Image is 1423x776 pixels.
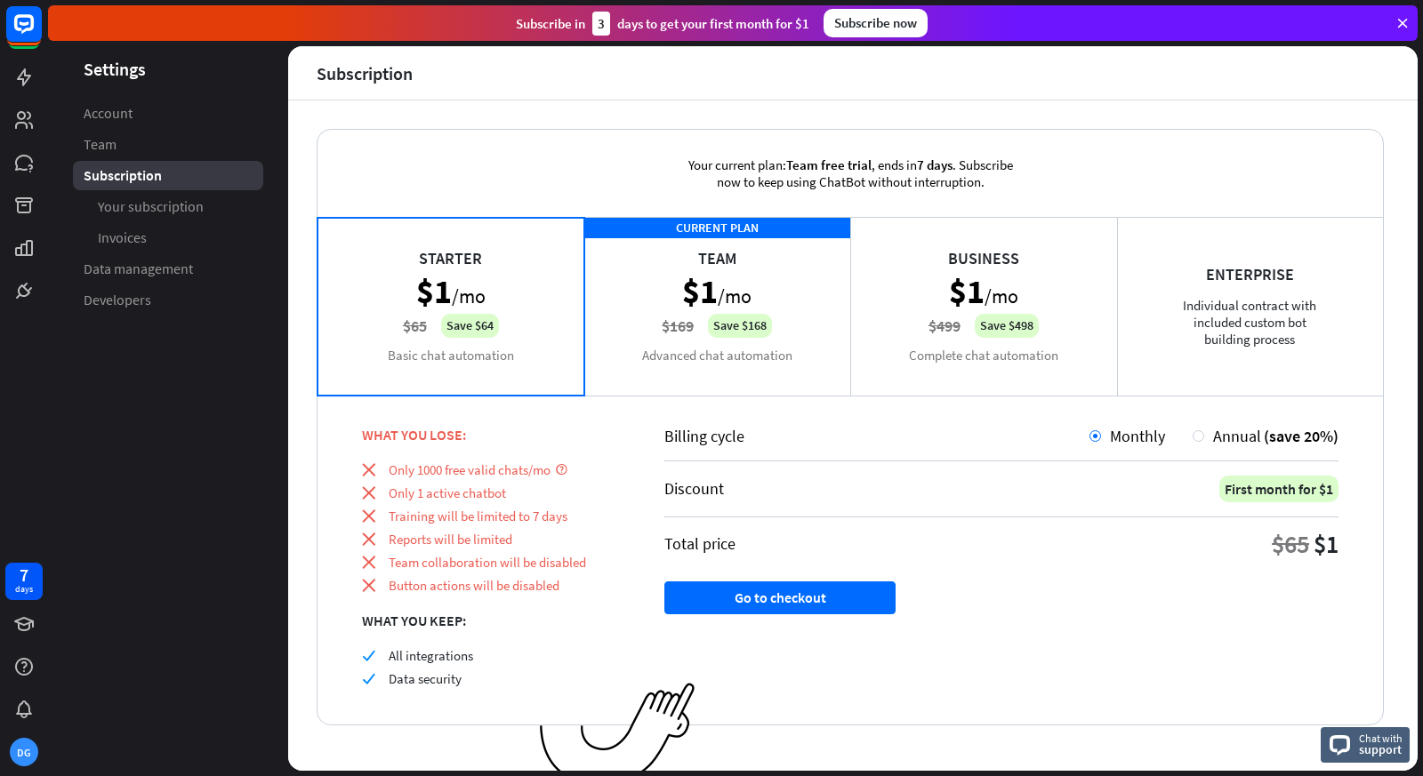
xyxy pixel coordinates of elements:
span: support [1359,741,1403,757]
div: Subscribe now [824,9,928,37]
div: $1 [1314,528,1339,560]
span: Subscription [84,166,162,185]
span: Button actions will be disabled [389,577,559,594]
div: Billing cycle [664,426,1089,446]
a: Team [73,130,263,159]
span: Account [84,104,133,123]
i: close [362,486,375,500]
div: Total price [664,533,736,554]
div: First month for $1 [1219,476,1339,502]
i: close [362,463,375,476]
i: close [362,509,375,523]
div: WHAT YOU LOSE: [362,426,620,444]
span: (save 20%) [1264,426,1339,446]
span: Only 1000 free valid chats/mo [389,461,551,478]
i: close [362,556,375,569]
div: 3 [592,12,610,36]
div: $65 [1272,528,1309,560]
span: Team collaboration will be disabled [389,554,586,571]
i: check [362,649,375,662]
span: All integrations [389,647,473,664]
a: Developers [73,285,263,315]
a: Your subscription [73,192,263,221]
a: Data management [73,254,263,284]
button: Go to checkout [664,581,896,614]
div: WHAT YOU KEEP: [362,612,620,629]
div: 7 [20,567,28,583]
div: DG [10,738,38,766]
a: Invoices [73,223,263,252]
span: Chat with [1359,730,1403,747]
span: Invoices [98,228,147,247]
i: check [362,672,375,685]
span: Annual [1213,426,1261,446]
div: days [15,583,33,596]
span: 7 days [917,156,953,173]
span: Your subscription [98,197,204,216]
header: Settings [48,57,288,81]
div: Discount [664,478,724,499]
span: Data security [389,670,462,687]
a: Account [73,99,263,128]
button: Open LiveChat chat widget [14,7,68,60]
div: Your current plan: , ends in . Subscribe now to keep using ChatBot without interruption. [659,130,1041,217]
div: Subscription [317,63,413,84]
span: Reports will be limited [389,531,512,548]
span: Team free trial [786,156,872,173]
span: Monthly [1110,426,1165,446]
span: Only 1 active chatbot [389,484,506,501]
span: Training will be limited to 7 days [389,508,567,524]
div: Subscribe in days to get your first month for $1 [516,12,809,36]
span: Team [84,135,117,154]
span: Data management [84,260,193,278]
i: close [362,579,375,592]
span: Developers [84,291,151,309]
i: close [362,532,375,546]
a: 7 days [5,563,43,600]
